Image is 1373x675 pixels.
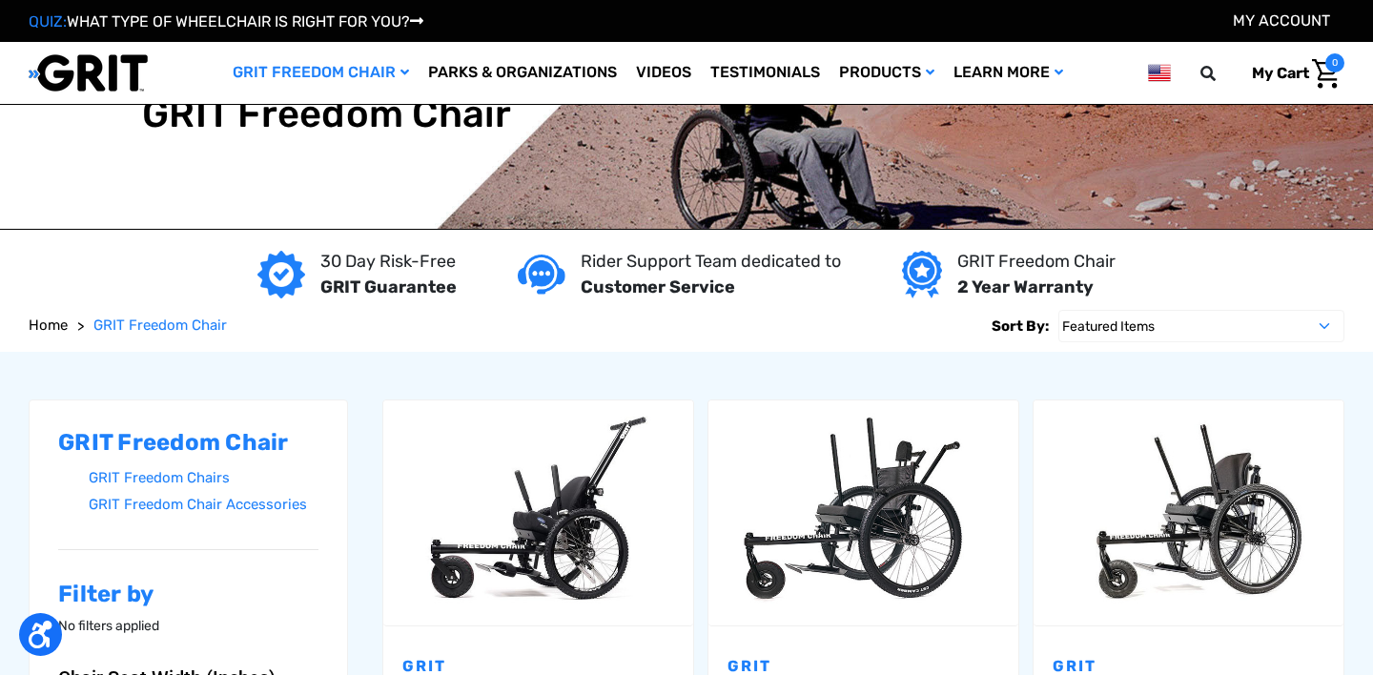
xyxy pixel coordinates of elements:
strong: 2 Year Warranty [957,276,1094,297]
a: Parks & Organizations [419,42,626,104]
p: No filters applied [58,616,318,636]
img: GRIT Junior: GRIT Freedom Chair all terrain wheelchair engineered specifically for kids [383,409,693,616]
img: Customer service [518,255,565,294]
a: Videos [626,42,701,104]
h2: Filter by [58,581,318,608]
p: 30 Day Risk-Free [320,249,457,275]
p: Rider Support Team dedicated to [581,249,841,275]
img: us.png [1148,61,1171,85]
a: GRIT Freedom Chair [93,315,227,337]
span: GRIT Freedom Chair [93,317,227,334]
a: QUIZ:WHAT TYPE OF WHEELCHAIR IS RIGHT FOR YOU? [29,12,423,31]
a: Account [1233,11,1330,30]
span: My Cart [1252,64,1309,82]
img: Cart [1312,59,1340,89]
img: GRIT All-Terrain Wheelchair and Mobility Equipment [29,53,148,92]
label: Sort By: [992,310,1049,342]
span: Home [29,317,68,334]
a: Home [29,315,68,337]
strong: Customer Service [581,276,735,297]
a: GRIT Freedom Chair [223,42,419,104]
h2: GRIT Freedom Chair [58,429,318,457]
img: GRIT Guarantee [257,251,305,298]
h1: GRIT Freedom Chair [142,92,512,137]
a: GRIT Junior,$4,995.00 [383,400,693,625]
a: Cart with 0 items [1238,53,1344,93]
span: 0 [1325,53,1344,72]
a: GRIT Freedom Chair: Spartan,$3,995.00 [708,400,1018,625]
span: QUIZ: [29,12,67,31]
a: GRIT Freedom Chair Accessories [89,491,318,519]
a: Products [830,42,944,104]
img: Year warranty [902,251,941,298]
a: Learn More [944,42,1073,104]
input: Search [1209,53,1238,93]
a: Testimonials [701,42,830,104]
img: GRIT Freedom Chair Pro: the Pro model shown including contoured Invacare Matrx seatback, Spinergy... [1034,409,1343,616]
iframe: Tidio Chat [1113,552,1364,642]
strong: GRIT Guarantee [320,276,457,297]
img: GRIT Freedom Chair: Spartan [708,409,1018,616]
a: GRIT Freedom Chair: Pro,$5,495.00 [1034,400,1343,625]
a: GRIT Freedom Chairs [89,464,318,492]
p: GRIT Freedom Chair [957,249,1116,275]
